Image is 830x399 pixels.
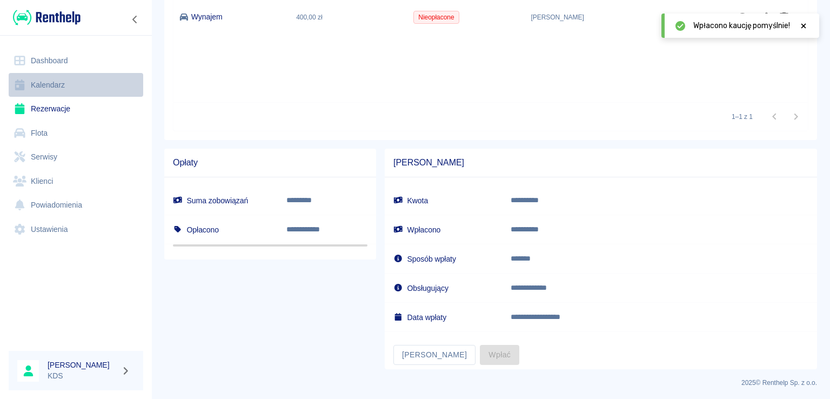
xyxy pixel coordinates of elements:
a: Rezerwacje [9,97,143,121]
h6: [PERSON_NAME] [48,360,117,370]
button: Pokaż szczegóły [732,8,753,26]
div: 10 wrz 2025, 17:32 [672,12,711,22]
h6: Data wpłaty [393,312,493,323]
a: Renthelp logo [9,9,81,26]
span: Opłaty [173,157,367,168]
a: Serwisy [9,145,143,169]
span: Wpłacono kaucję pomyślnie! [693,20,790,31]
button: Zwiń nawigację [127,12,143,26]
p: Wynajem [191,11,223,23]
button: [PERSON_NAME] [393,345,476,365]
a: Flota [9,121,143,145]
a: Klienci [9,169,143,194]
span: Pozostało 400,00 zł do zapłaty [173,244,367,247]
a: Kalendarz [9,73,143,97]
h6: Suma zobowiązań [173,195,269,206]
button: Usuń obciążenie [774,8,795,26]
h6: Opłacono [173,224,269,235]
img: Renthelp logo [13,9,81,26]
span: [PERSON_NAME] [393,157,808,168]
h6: Sposób wpłaty [393,254,493,264]
a: Dashboard [9,49,143,73]
span: Nieopłacone [414,12,458,22]
p: 1–1 z 1 [732,112,753,122]
a: Ustawienia [9,217,143,242]
h6: Kwota [393,195,493,206]
h6: Obsługujący [393,283,493,294]
p: KDS [48,370,117,382]
p: 2025 © Renthelp Sp. z o.o. [164,378,817,388]
button: Edytuj obciążenie [753,8,774,26]
a: Powiadomienia [9,193,143,217]
h6: Wpłacono [393,224,493,235]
